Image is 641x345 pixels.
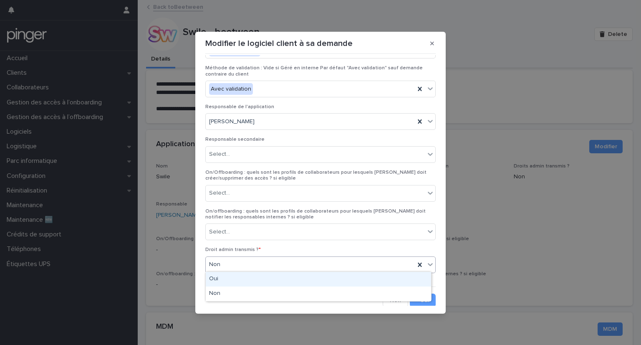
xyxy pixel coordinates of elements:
span: On/offboarding : quels sont les profils de collaborateurs pour lesquels [PERSON_NAME] doit notifi... [205,209,426,220]
span: Droit admin transmis ? [205,247,261,252]
span: Non [209,260,220,269]
div: Oui [206,272,431,287]
div: Avec validation [209,83,253,95]
span: On/Offboarding : quels sont les profils de collaborateurs pour lesquels [PERSON_NAME] doit créer/... [205,170,426,181]
div: Non [206,287,431,301]
span: Responsable secondaire [205,137,265,142]
p: Modifier le logiciel client à sa demande [205,38,353,48]
span: Méthode de validation : Vide si Géré en interne Par défaut "Avec validation" sauf demande contrai... [205,66,423,76]
div: Select... [209,228,230,236]
div: Select... [209,150,230,159]
span: Responsable de l'application [205,104,274,109]
span: [PERSON_NAME] [209,117,255,126]
div: Select... [209,189,230,198]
